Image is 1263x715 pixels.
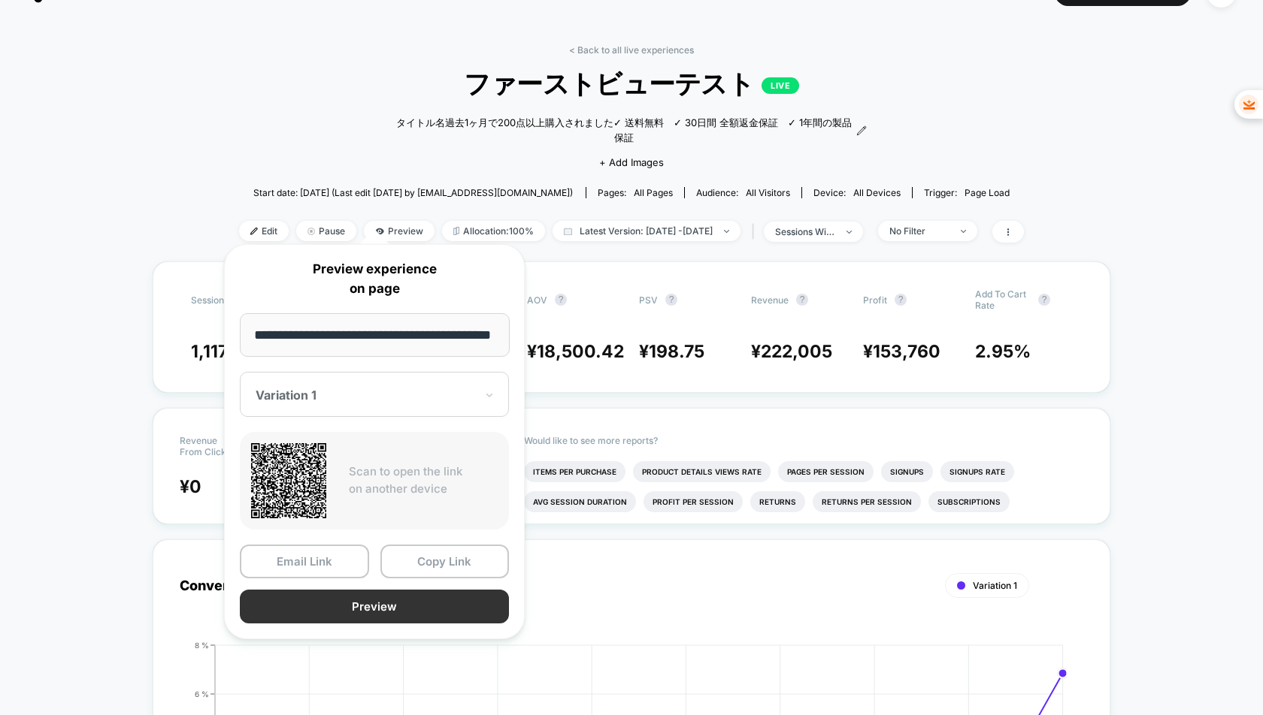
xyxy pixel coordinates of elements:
[191,294,229,306] span: Sessions
[746,187,790,198] span: All Visitors
[380,545,510,578] button: Copy Link
[873,341,940,362] span: 153,760
[796,294,808,306] button: ?
[847,231,852,234] img: end
[524,435,1083,446] p: Would like to see more reports?
[751,294,789,306] span: Revenue
[748,221,764,243] span: |
[524,491,636,512] li: Avg Session Duration
[853,187,901,198] span: all devices
[633,461,771,482] li: Product Details Views Rate
[396,116,853,145] span: タイトル名過去1ヶ月で200点以上購入されました✓ 送料無料 ✓ 30日間 全額返金保証 ✓ 1年間の製品保証
[639,341,704,362] span: ¥
[527,341,624,362] span: ¥
[240,545,369,578] button: Email Link
[881,461,933,482] li: Signups
[940,461,1014,482] li: Signups Rate
[751,341,832,362] span: ¥
[189,476,201,497] span: 0
[975,341,1031,362] span: 2.95 %
[778,461,874,482] li: Pages Per Session
[813,491,921,512] li: Returns Per Session
[195,689,209,698] tspan: 6 %
[975,288,1031,311] span: Add To Cart Rate
[442,221,545,241] span: Allocation: 100%
[889,225,950,237] div: No Filter
[453,227,459,235] img: rebalance
[524,461,625,482] li: Items Per Purchase
[665,294,677,306] button: ?
[240,590,509,623] button: Preview
[761,341,832,362] span: 222,005
[296,221,356,241] span: Pause
[349,463,498,497] p: Scan to open the link on another device
[724,230,729,233] img: end
[762,77,799,94] p: LIVE
[1038,294,1050,306] button: ?
[634,187,673,198] span: all pages
[924,187,1010,198] div: Trigger:
[253,187,573,198] span: Start date: [DATE] (Last edit [DATE] by [EMAIL_ADDRESS][DOMAIN_NAME])
[965,187,1010,198] span: Page Load
[863,341,940,362] span: ¥
[649,341,704,362] span: 198.75
[555,294,567,306] button: ?
[180,435,235,457] span: Revenue From Clicks
[928,491,1010,512] li: Subscriptions
[639,294,658,306] span: PSV
[553,221,741,241] span: Latest Version: [DATE] - [DATE]
[564,228,572,235] img: calendar
[569,44,694,56] a: < Back to all live experiences
[191,341,228,362] span: 1,117
[195,641,209,650] tspan: 8 %
[307,228,315,235] img: end
[801,187,912,198] span: Device:
[278,67,985,102] span: ファーストビューテスト
[973,580,1017,591] span: Variation 1
[598,187,673,198] div: Pages:
[863,294,887,306] span: Profit
[696,187,790,198] div: Audience:
[750,491,805,512] li: Returns
[961,230,966,233] img: end
[364,221,435,241] span: Preview
[775,226,835,237] div: sessions with impression
[895,294,907,306] button: ?
[250,228,258,235] img: edit
[239,221,289,241] span: Edit
[180,476,201,497] span: ¥
[644,491,743,512] li: Profit Per Session
[240,260,509,298] p: Preview experience on page
[537,341,624,362] span: 18,500.42
[599,156,664,168] span: + Add Images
